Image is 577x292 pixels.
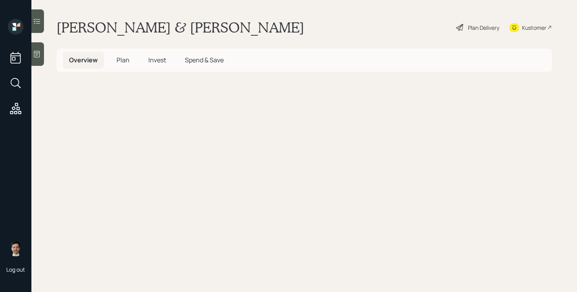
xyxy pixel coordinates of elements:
div: Plan Delivery [468,24,499,32]
img: jonah-coleman-headshot.png [8,241,24,256]
div: Kustomer [522,24,546,32]
span: Spend & Save [185,56,224,64]
span: Overview [69,56,98,64]
span: Invest [148,56,166,64]
span: Plan [117,56,130,64]
div: Log out [6,266,25,273]
h1: [PERSON_NAME] & [PERSON_NAME] [57,19,304,36]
